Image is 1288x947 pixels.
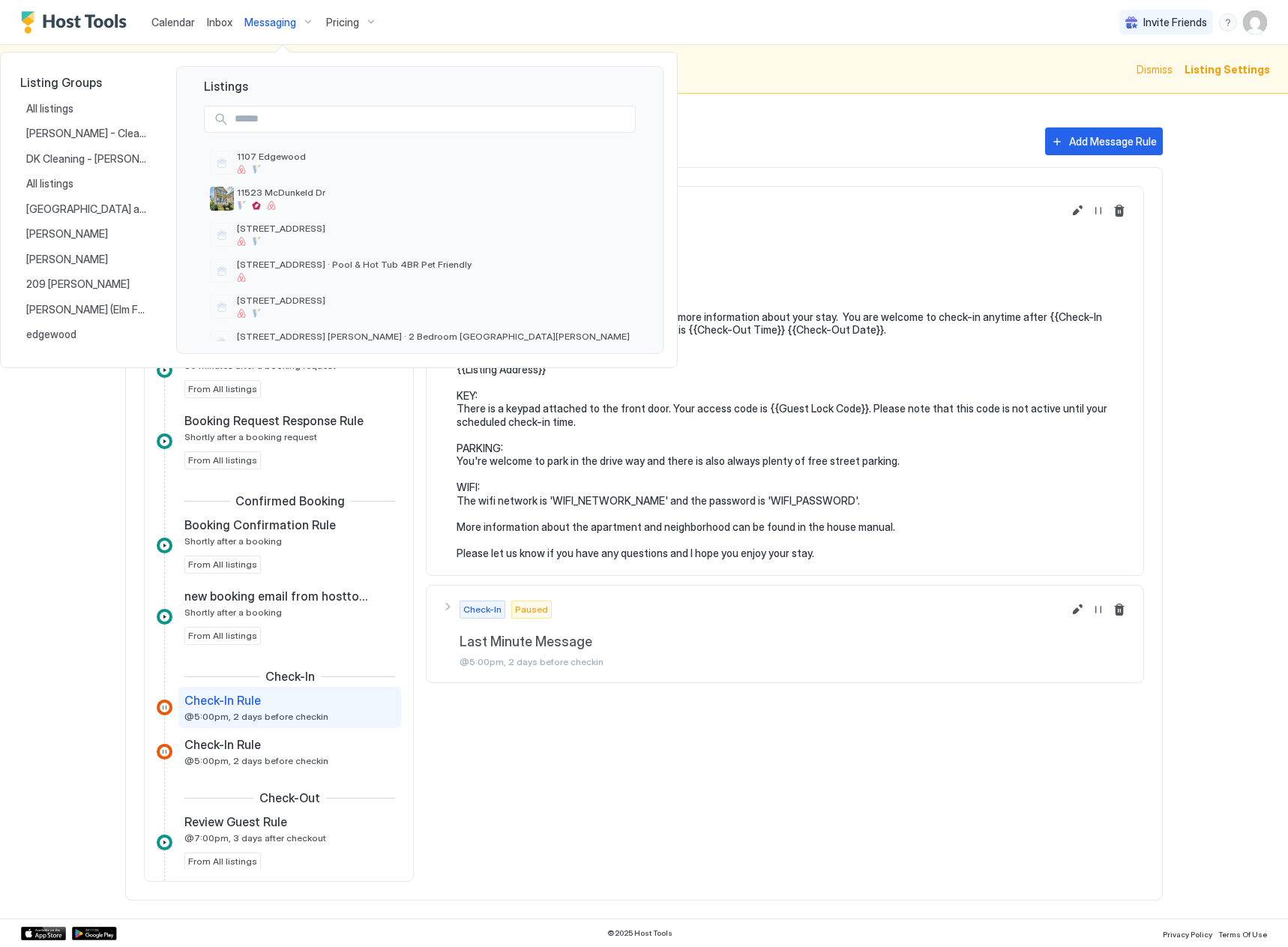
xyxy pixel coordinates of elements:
[26,202,146,216] span: [GEOGRAPHIC_DATA] and [GEOGRAPHIC_DATA] (Market E)
[237,151,630,162] span: 1107 Edgewood
[26,328,79,341] span: edgewood
[26,102,76,115] span: All listings
[26,277,132,291] span: 209 [PERSON_NAME]
[15,896,51,932] iframe: Intercom live chat
[26,227,110,241] span: [PERSON_NAME]
[26,177,76,190] span: All listings
[26,353,146,367] span: [STREET_ADDRESS][PERSON_NAME][PERSON_NAME]
[237,331,630,342] span: [STREET_ADDRESS] [PERSON_NAME] · 2 Bedroom [GEOGRAPHIC_DATA][PERSON_NAME]
[26,127,146,140] span: [PERSON_NAME] - Cleaner
[237,295,630,306] span: [STREET_ADDRESS]
[237,187,630,198] span: 11523 McDunkeld Dr
[229,106,635,132] input: Input Field
[237,259,630,270] span: [STREET_ADDRESS] · Pool & Hot Tub 4BR Pet Friendly
[237,223,630,234] span: [STREET_ADDRESS]
[26,253,110,266] span: [PERSON_NAME]
[26,152,146,166] span: DK Cleaning - [PERSON_NAME]
[210,187,234,211] div: listing image
[189,79,651,94] span: Listings
[26,303,146,316] span: [PERSON_NAME] (Elm Forest/ [GEOGRAPHIC_DATA])
[20,75,152,90] span: Listing Groups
